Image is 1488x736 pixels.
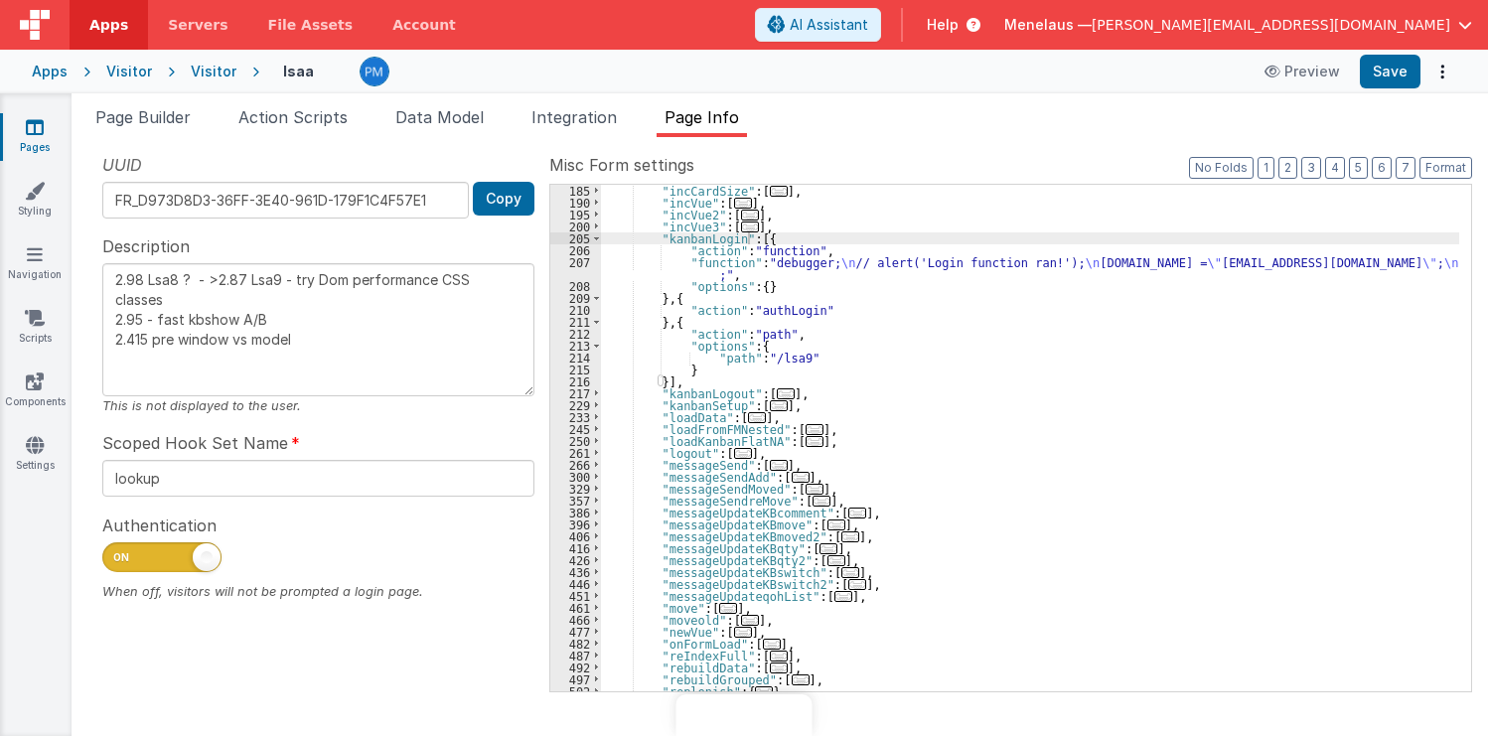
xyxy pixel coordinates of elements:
[550,483,601,495] div: 329
[102,396,534,415] div: This is not displayed to the user.
[395,107,484,127] span: Data Model
[550,614,601,626] div: 466
[102,153,142,177] span: UUID
[806,484,823,495] span: ...
[770,186,788,197] span: ...
[770,662,788,673] span: ...
[1428,58,1456,85] button: Options
[550,221,601,232] div: 200
[848,508,866,518] span: ...
[741,210,759,221] span: ...
[550,387,601,399] div: 217
[550,626,601,638] div: 477
[841,567,859,578] span: ...
[841,531,859,542] span: ...
[361,58,388,85] img: a12ed5ba5769bda9d2665f51d2850528
[790,15,868,35] span: AI Assistant
[550,662,601,673] div: 492
[748,412,766,423] span: ...
[1253,56,1352,87] button: Preview
[1004,15,1092,35] span: Menelaus —
[550,459,601,471] div: 266
[550,638,601,650] div: 482
[550,340,601,352] div: 213
[168,15,227,35] span: Servers
[755,8,881,42] button: AI Assistant
[550,292,601,304] div: 209
[550,673,601,685] div: 497
[1360,55,1420,88] button: Save
[676,694,813,736] iframe: Marker.io feedback button
[1349,157,1368,179] button: 5
[834,591,852,602] span: ...
[1325,157,1345,179] button: 4
[770,400,788,411] span: ...
[550,566,601,578] div: 436
[550,364,601,375] div: 215
[777,388,795,399] span: ...
[806,436,823,447] span: ...
[550,256,601,280] div: 207
[1092,15,1450,35] span: [PERSON_NAME][EMAIL_ADDRESS][DOMAIN_NAME]
[550,197,601,209] div: 190
[763,639,781,650] span: ...
[32,62,68,81] div: Apps
[238,107,348,127] span: Action Scripts
[550,685,601,697] div: 502
[550,304,601,316] div: 210
[770,460,788,471] span: ...
[550,602,601,614] div: 461
[1396,157,1415,179] button: 7
[550,411,601,423] div: 233
[927,15,959,35] span: Help
[1372,157,1392,179] button: 6
[1004,15,1472,35] button: Menelaus — [PERSON_NAME][EMAIL_ADDRESS][DOMAIN_NAME]
[827,519,845,530] span: ...
[550,447,601,459] div: 261
[191,62,236,81] div: Visitor
[827,555,845,566] span: ...
[806,424,823,435] span: ...
[550,435,601,447] div: 250
[813,496,830,507] span: ...
[550,507,601,518] div: 386
[550,232,601,244] div: 205
[473,182,534,216] button: Copy
[102,514,217,537] span: Authentication
[550,209,601,221] div: 195
[550,471,601,483] div: 300
[550,518,601,530] div: 396
[1258,157,1274,179] button: 1
[755,686,773,697] span: ...
[734,627,752,638] span: ...
[734,198,752,209] span: ...
[95,107,191,127] span: Page Builder
[102,234,190,258] span: Description
[1278,157,1297,179] button: 2
[550,530,601,542] div: 406
[550,590,601,602] div: 451
[550,578,601,590] div: 446
[102,582,534,601] div: When off, visitors will not be prompted a login page.
[283,64,314,78] h4: lsaa
[550,495,601,507] div: 357
[792,472,810,483] span: ...
[102,431,288,455] span: Scoped Hook Set Name
[550,542,601,554] div: 416
[719,603,737,614] span: ...
[550,352,601,364] div: 214
[550,185,601,197] div: 185
[550,650,601,662] div: 487
[550,328,601,340] div: 212
[770,651,788,662] span: ...
[550,375,601,387] div: 216
[550,316,601,328] div: 211
[734,448,752,459] span: ...
[741,221,759,232] span: ...
[550,280,601,292] div: 208
[531,107,617,127] span: Integration
[550,244,601,256] div: 206
[1419,157,1472,179] button: Format
[848,579,866,590] span: ...
[550,423,601,435] div: 245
